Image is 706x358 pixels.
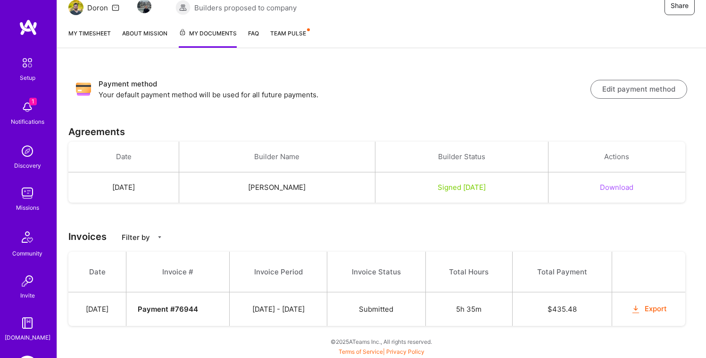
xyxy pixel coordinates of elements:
a: About Mission [122,28,167,48]
div: Community [12,248,42,258]
th: Total Hours [425,252,512,292]
td: 5h 35m [425,292,512,326]
a: My Documents [179,28,237,48]
img: Community [16,226,39,248]
div: Doron [87,3,108,13]
span: Share [671,1,689,10]
div: [DOMAIN_NAME] [5,332,50,342]
th: Actions [548,142,685,172]
th: Invoice Status [327,252,426,292]
th: Date [68,142,179,172]
th: Date [68,252,126,292]
span: 1 [29,98,37,105]
img: discovery [18,142,37,161]
td: [DATE] - [DATE] [229,292,327,326]
div: Notifications [11,117,44,127]
th: Total Payment [512,252,612,292]
span: My Documents [179,28,237,39]
span: | [339,348,424,355]
div: Discovery [14,161,41,170]
h3: Invoices [68,231,695,242]
div: Signed [DATE] [387,182,537,192]
i: icon OrangeDownload [631,304,641,315]
th: Builder Name [179,142,375,172]
strong: Payment # 76944 [138,305,198,314]
a: FAQ [248,28,259,48]
div: Setup [20,73,35,83]
th: Invoice Period [229,252,327,292]
td: [PERSON_NAME] [179,172,375,203]
div: Missions [16,203,39,213]
h3: Agreements [68,126,695,137]
img: teamwork [18,184,37,203]
h3: Payment method [99,78,590,90]
img: bell [18,98,37,117]
img: logo [19,19,38,36]
a: My timesheet [68,28,111,48]
th: Builder Status [375,142,548,172]
p: Filter by [122,232,150,242]
td: [DATE] [68,292,126,326]
button: Export [631,304,667,315]
img: guide book [18,314,37,332]
th: Invoice # [126,252,229,292]
button: Download [600,182,633,192]
a: Privacy Policy [386,348,424,355]
a: Team Pulse [270,28,309,48]
td: $ 435.48 [512,292,612,326]
p: Your default payment method will be used for all future payments. [99,90,590,100]
img: Payment method [76,82,91,97]
i: icon Mail [112,4,119,11]
div: Invite [20,290,35,300]
div: © 2025 ATeams Inc., All rights reserved. [57,330,706,353]
i: icon CaretDown [157,234,163,240]
span: Submitted [359,305,393,314]
span: Builders proposed to company [194,3,297,13]
img: Invite [18,272,37,290]
td: [DATE] [68,172,179,203]
button: Edit payment method [590,80,687,99]
a: Terms of Service [339,348,383,355]
span: Team Pulse [270,30,306,37]
img: setup [17,53,37,73]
